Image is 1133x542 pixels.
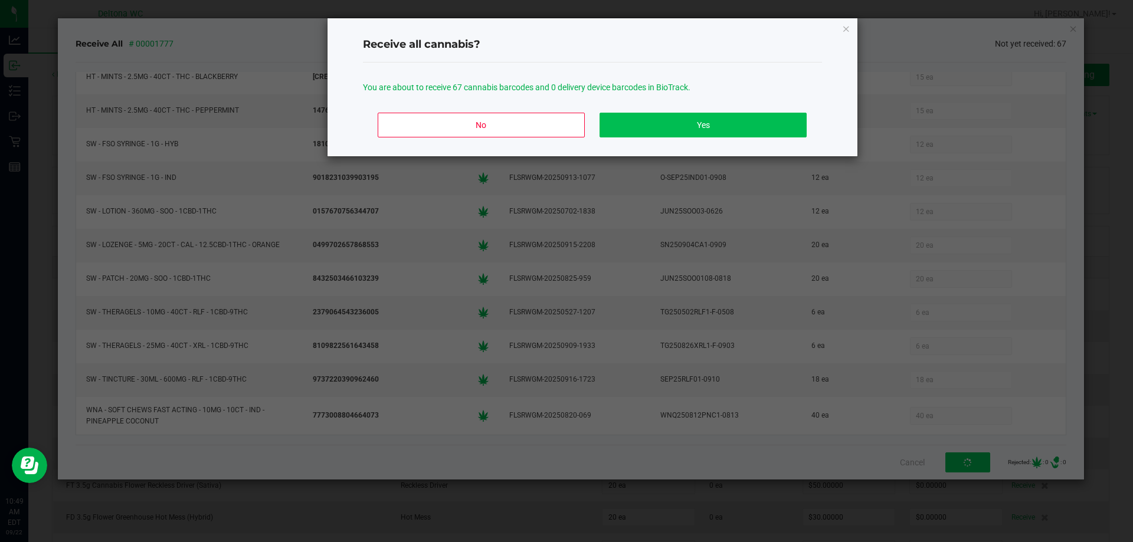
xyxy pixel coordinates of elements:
[600,113,806,137] button: Yes
[842,21,850,35] button: Close
[378,113,584,137] button: No
[12,448,47,483] iframe: Resource center
[363,37,822,52] h4: Receive all cannabis?
[363,81,822,94] p: You are about to receive 67 cannabis barcodes and 0 delivery device barcodes in BioTrack.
